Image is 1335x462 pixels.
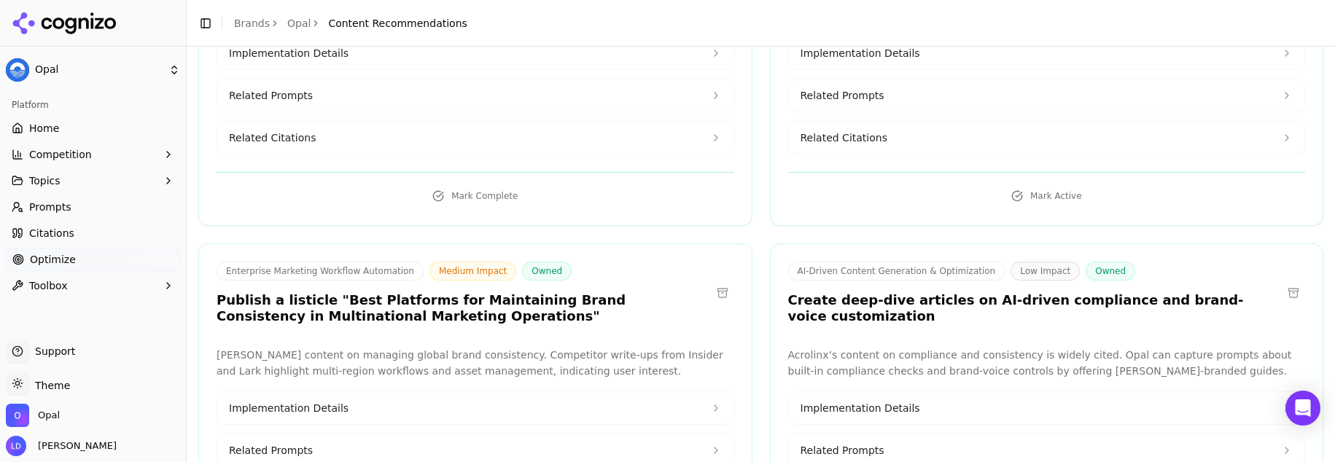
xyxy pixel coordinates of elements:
button: Archive recommendation [711,281,734,305]
span: Implementation Details [229,46,349,60]
button: Implementation Details [217,37,733,69]
span: Competition [29,147,92,162]
p: [PERSON_NAME] content on managing global brand consistency. Competitor write-ups from Insider and... [217,347,734,380]
a: Prompts [6,195,180,219]
button: Related Citations [789,122,1305,154]
span: Related Prompts [801,88,884,103]
span: Implementation Details [801,401,920,415]
button: Toolbox [6,274,180,297]
span: Theme [29,380,70,391]
a: Optimize [6,248,180,271]
span: Related Prompts [229,443,313,458]
a: Home [6,117,180,140]
button: Topics [6,169,180,192]
div: Open Intercom Messenger [1285,391,1320,426]
button: Open user button [6,436,117,456]
button: Implementation Details [217,392,733,424]
a: Brands [234,17,270,29]
span: Medium Impact [429,262,516,281]
span: Support [29,344,75,359]
div: Platform [6,93,180,117]
a: Opal [287,16,311,31]
button: Competition [6,143,180,166]
span: Topics [29,173,61,188]
button: Related Prompts [789,79,1305,111]
span: Owned [522,262,572,281]
p: Acrolinx’s content on compliance and consistency is widely cited. Opal can capture prompts about ... [788,347,1306,380]
nav: breadcrumb [234,16,467,31]
span: Enterprise Marketing Workflow Automation [217,262,424,281]
span: Owned [1086,262,1135,281]
button: Implementation Details [789,37,1305,69]
img: Opal [6,58,29,82]
button: Related Citations [217,122,733,154]
button: Archive recommendation [1282,281,1305,305]
span: Prompts [29,200,71,214]
span: Related Prompts [801,443,884,458]
span: Implementation Details [801,46,920,60]
button: Implementation Details [789,392,1305,424]
h3: Create deep-dive articles on AI-driven compliance and brand-voice customization [788,292,1283,325]
span: Related Prompts [229,88,313,103]
a: Citations [6,222,180,245]
button: Related Prompts [217,79,733,111]
span: Toolbox [29,278,68,293]
span: AI-Driven Content Generation & Optimization [788,262,1005,281]
span: Related Citations [801,130,887,145]
button: Mark Complete [217,184,734,208]
span: Optimize [30,252,76,267]
img: Opal [6,404,29,427]
img: Lee Dussinger [6,436,26,456]
button: Open organization switcher [6,404,60,427]
button: Mark Active [788,184,1306,208]
span: Related Citations [229,130,316,145]
span: Low Impact [1011,262,1080,281]
span: Home [29,121,59,136]
span: [PERSON_NAME] [32,439,117,453]
h3: Publish a listicle "Best Platforms for Maintaining Brand Consistency in Multinational Marketing O... [217,292,711,325]
span: Content Recommendations [328,16,467,31]
span: Opal [38,409,60,422]
span: Citations [29,226,74,240]
span: Opal [35,63,163,77]
span: Implementation Details [229,401,349,415]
